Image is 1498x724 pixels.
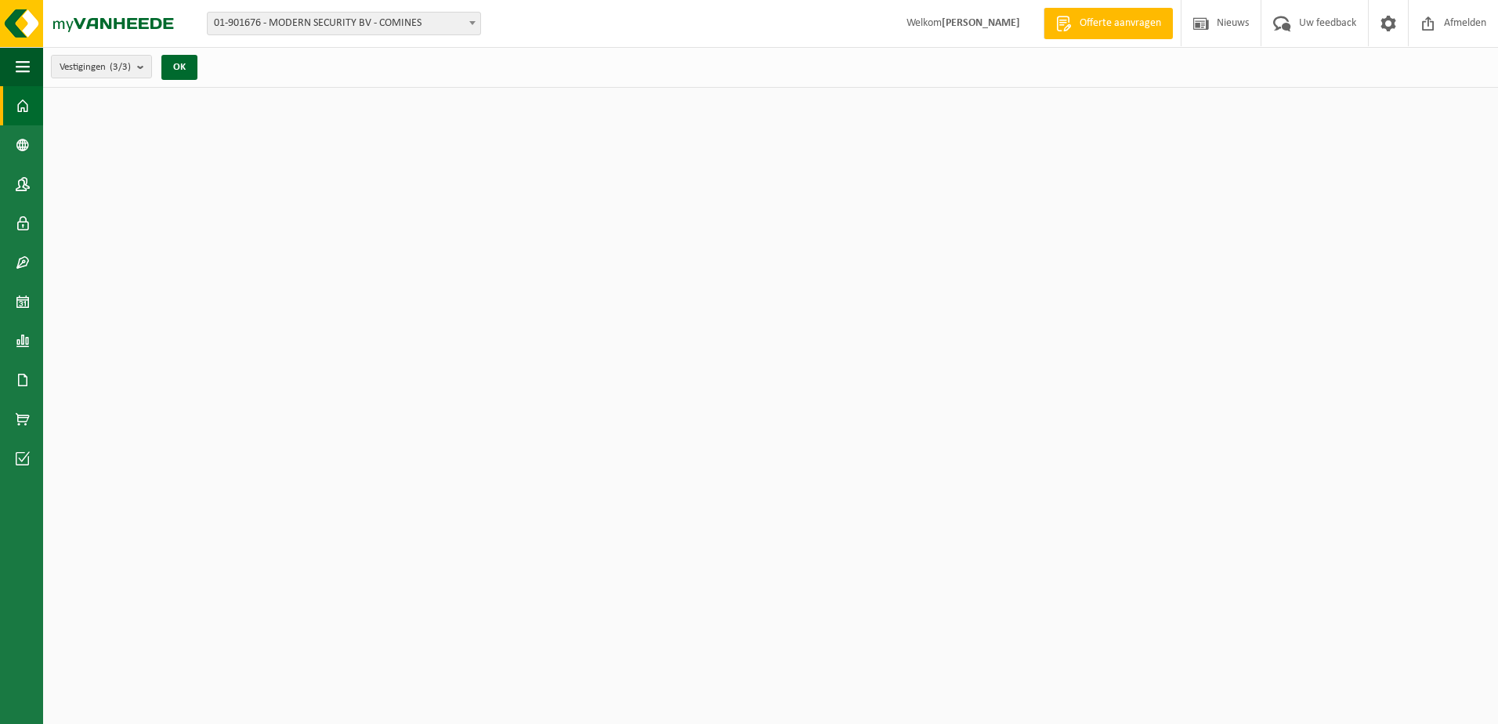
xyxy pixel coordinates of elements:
a: Offerte aanvragen [1044,8,1173,39]
strong: [PERSON_NAME] [942,17,1020,29]
button: OK [161,55,197,80]
button: Vestigingen(3/3) [51,55,152,78]
span: Offerte aanvragen [1076,16,1165,31]
span: 01-901676 - MODERN SECURITY BV - COMINES [207,12,481,35]
span: 01-901676 - MODERN SECURITY BV - COMINES [208,13,480,34]
count: (3/3) [110,62,131,72]
span: Vestigingen [60,56,131,79]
